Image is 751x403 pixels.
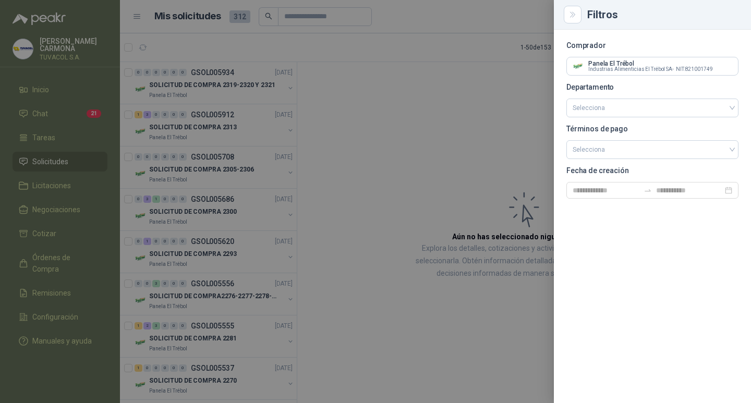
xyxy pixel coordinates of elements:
[566,167,738,174] p: Fecha de creación
[566,84,738,90] p: Departamento
[644,186,652,194] span: to
[566,42,738,48] p: Comprador
[644,186,652,194] span: swap-right
[587,9,738,20] div: Filtros
[566,8,579,21] button: Close
[566,126,738,132] p: Términos de pago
